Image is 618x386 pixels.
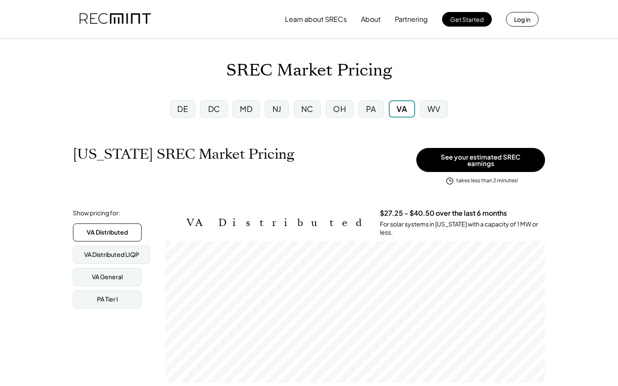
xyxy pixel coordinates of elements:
[73,146,294,163] h1: [US_STATE] SREC Market Pricing
[380,209,507,218] h3: $27.25 - $40.50 over the last 6 months
[380,220,545,237] div: For solar systems in [US_STATE] with a capacity of 1 MW or less.
[208,103,220,114] div: DC
[285,11,347,28] button: Learn about SRECs
[456,177,518,184] div: takes less than 2 minutes!
[79,5,151,34] img: recmint-logotype%403x.png
[87,228,128,237] div: VA Distributed
[84,250,139,259] div: VA Distributed LIQP
[240,103,252,114] div: MD
[361,11,381,28] button: About
[187,217,367,229] h2: VA Distributed
[226,60,392,81] h1: SREC Market Pricing
[92,273,123,281] div: VA General
[333,103,346,114] div: OH
[73,209,120,217] div: Show pricing for:
[366,103,376,114] div: PA
[273,103,282,114] div: NJ
[177,103,188,114] div: DE
[442,12,492,27] button: Get Started
[395,11,428,28] button: Partnering
[427,103,441,114] div: WV
[416,148,545,172] button: See your estimated SREC earnings
[506,12,539,27] button: Log in
[397,103,407,114] div: VA
[301,103,313,114] div: NC
[97,295,118,304] div: PA Tier I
